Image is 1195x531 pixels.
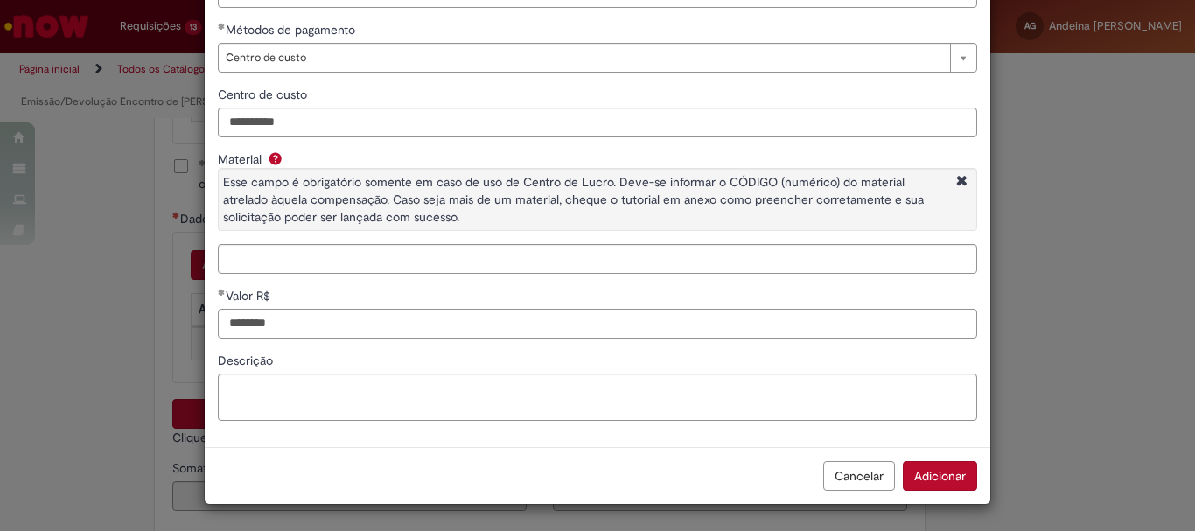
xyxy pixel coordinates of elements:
button: Adicionar [903,461,977,491]
span: Esse campo é obrigatório somente em caso de uso de Centro de Lucro. Deve-se informar o CÓDIGO (nu... [223,174,924,225]
span: Ajuda para Material [265,151,286,165]
span: Centro de custo [218,87,311,102]
span: Descrição [218,353,276,368]
input: Material [218,244,977,274]
span: Obrigatório Preenchido [218,289,226,296]
span: Obrigatório Preenchido [218,23,226,30]
textarea: Descrição [218,374,977,421]
input: Valor R$ [218,309,977,339]
span: Valor R$ [226,288,274,304]
span: Centro de custo [226,44,941,72]
span: Material [218,151,265,167]
input: Centro de custo [218,108,977,137]
span: Métodos de pagamento [226,22,359,38]
button: Cancelar [823,461,895,491]
i: Fechar More information Por question_material [952,173,972,192]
